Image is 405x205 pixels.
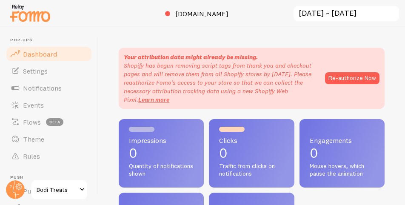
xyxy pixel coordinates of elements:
span: Quantity of notifications shown [129,162,194,177]
img: fomo-relay-logo-orange.svg [9,2,51,24]
a: Flows beta [5,114,93,131]
span: Theme [23,135,44,143]
span: Events [23,101,44,109]
span: Push [10,175,93,180]
strong: Your attribution data might already be missing. [124,53,258,61]
span: Pop-ups [10,37,93,43]
span: Notifications [23,84,62,92]
p: 0 [129,146,194,160]
p: 0 [219,146,284,160]
span: beta [46,118,63,126]
p: 0 [310,146,374,160]
span: Engagements [310,137,374,144]
span: Settings [23,67,48,75]
span: Dashboard [23,50,57,58]
a: Events [5,97,93,114]
span: Clicks [219,137,284,144]
a: Learn more [138,96,169,103]
span: Rules [23,152,40,160]
span: Flows [23,118,41,126]
a: Dashboard [5,46,93,63]
a: Theme [5,131,93,148]
span: Bodi Treats [37,185,77,195]
a: Notifications [5,80,93,97]
a: Rules [5,148,93,165]
a: Settings [5,63,93,80]
p: Shopify has begun removing script tags from thank you and checkout pages and will remove them fro... [124,61,317,104]
span: Traffic from clicks on notifications [219,162,284,177]
span: Impressions [129,137,194,144]
span: Mouse hovers, which pause the animation [310,162,374,177]
a: Bodi Treats [31,179,88,200]
button: Re-authorize Now [325,72,379,84]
